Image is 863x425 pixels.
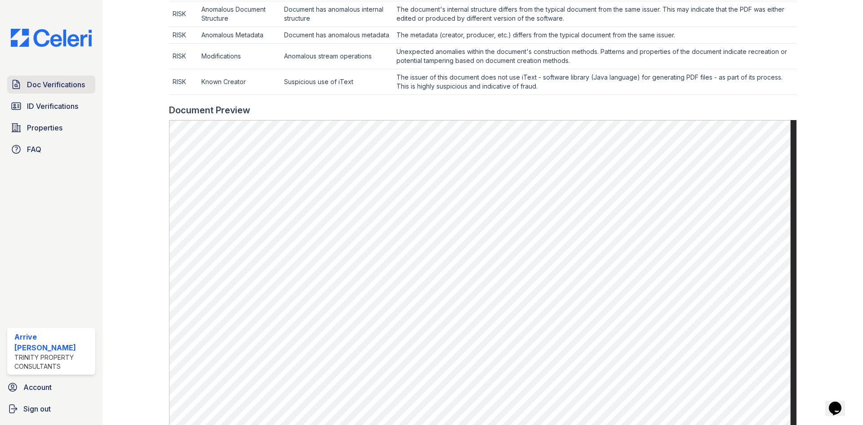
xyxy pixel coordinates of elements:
[393,27,796,44] td: The metadata (creator, producer, etc.) differs from the typical document from the same issuer.
[393,69,796,95] td: The issuer of this document does not use iText - software library (Java language) for generating ...
[825,389,854,416] iframe: chat widget
[169,44,198,69] td: RISK
[4,29,99,47] img: CE_Logo_Blue-a8612792a0a2168367f1c8372b55b34899dd931a85d93a1a3d3e32e68fde9ad4.png
[393,44,796,69] td: Unexpected anomalies within the document's construction methods. Patterns and properties of the d...
[14,353,92,371] div: Trinity Property Consultants
[198,69,280,95] td: Known Creator
[280,44,393,69] td: Anomalous stream operations
[393,1,796,27] td: The document's internal structure differs from the typical document from the same issuer. This ma...
[27,122,62,133] span: Properties
[27,144,41,155] span: FAQ
[7,76,95,94] a: Doc Verifications
[169,27,198,44] td: RISK
[7,140,95,158] a: FAQ
[27,101,78,112] span: ID Verifications
[23,382,52,393] span: Account
[280,1,393,27] td: Document has anomalous internal structure
[7,119,95,137] a: Properties
[169,1,198,27] td: RISK
[280,27,393,44] td: Document has anomalous metadata
[27,79,85,90] span: Doc Verifications
[198,1,280,27] td: Anomalous Document Structure
[23,403,51,414] span: Sign out
[4,400,99,418] a: Sign out
[198,44,280,69] td: Modifications
[7,97,95,115] a: ID Verifications
[169,104,250,116] div: Document Preview
[280,69,393,95] td: Suspicious use of iText
[169,69,198,95] td: RISK
[4,378,99,396] a: Account
[14,331,92,353] div: Arrive [PERSON_NAME]
[198,27,280,44] td: Anomalous Metadata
